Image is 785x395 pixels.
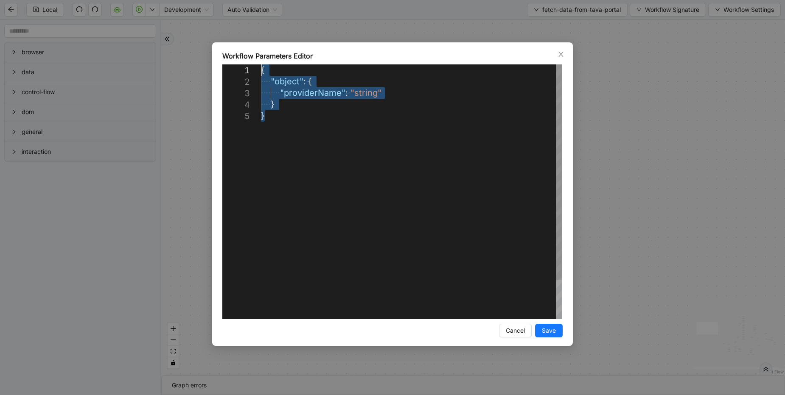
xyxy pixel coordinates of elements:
span: ·‌ [268,76,271,87]
span: Save [542,326,556,335]
span: ·‌ [261,87,264,99]
span: ·‌ [278,87,280,99]
span: : [345,88,348,98]
span: ·‌ [268,87,271,99]
span: } [261,111,265,121]
span: ·‌ [264,76,266,87]
span: Cancel [506,326,525,335]
span: "providerName" [280,88,345,98]
div: 1 [222,65,250,76]
button: Cancel [499,324,532,337]
span: { [261,65,265,75]
div: 2 [222,76,250,88]
div: Workflow Parameters Editor [222,51,563,61]
span: ·‌ [266,87,268,99]
span: close [558,51,564,58]
span: ·‌ [273,87,275,99]
span: "string" [350,88,381,98]
span: : [303,76,306,86]
div: 4 [222,99,250,111]
span: ·‌ [348,87,350,99]
span: ·‌ [271,87,273,99]
span: "object" [271,76,303,86]
span: ·‌ [261,99,264,110]
button: Save [535,324,563,337]
span: ·‌ [266,76,268,87]
span: ·‌ [306,76,308,87]
div: 3 [222,88,250,99]
span: ·‌ [268,99,271,110]
span: ·‌ [275,87,278,99]
button: Close [556,50,566,59]
span: ·‌ [266,99,268,110]
span: ·‌ [264,99,266,110]
span: { [308,76,312,86]
span: } [271,99,275,109]
div: 5 [222,111,250,122]
span: ·‌ [261,76,264,87]
span: ·‌ [264,87,266,99]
